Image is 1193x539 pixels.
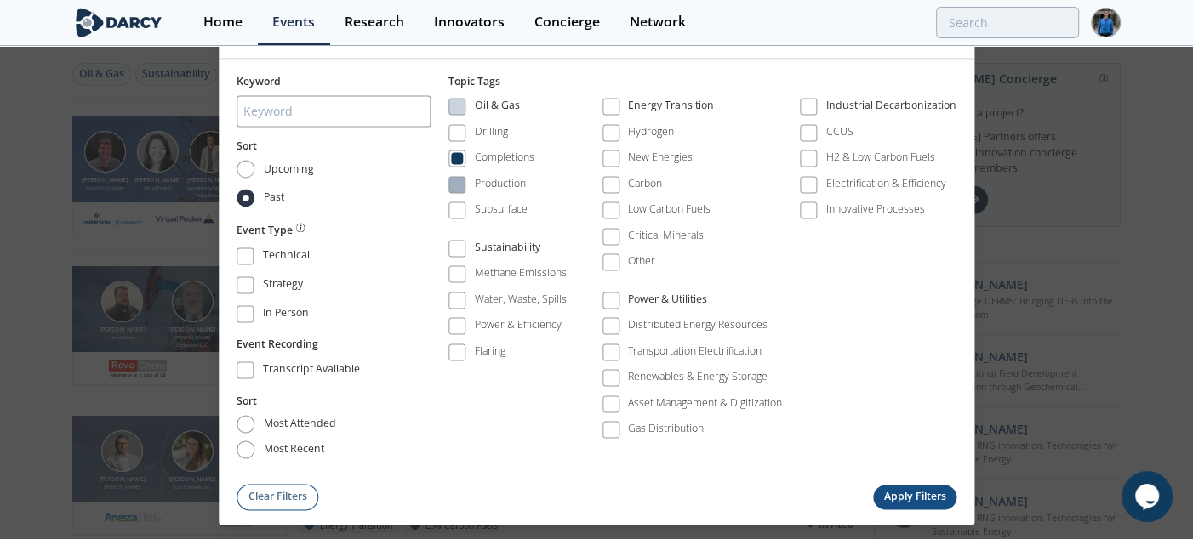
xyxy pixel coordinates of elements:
span: most recent [264,442,324,457]
div: Renewables & Energy Storage [628,370,768,385]
div: Hydrogen [628,124,674,139]
div: Subsurface [475,202,528,218]
div: Electrification & Efficiency [826,176,946,191]
div: Home [203,15,243,29]
div: Gas Distribution [628,422,704,437]
span: Past [264,190,284,205]
div: Flaring [475,343,505,359]
img: Profile [1091,8,1121,37]
div: Technical [263,247,310,268]
div: Low Carbon Fuels [628,202,711,218]
div: Carbon [628,176,662,191]
div: New Energies [628,150,693,166]
div: Events [272,15,315,29]
div: Innovative Processes [826,202,925,218]
div: Water, Waste, Spills [475,292,567,307]
div: Strategy [263,276,303,297]
div: Oil & Gas [475,99,520,119]
input: Past [237,189,254,207]
button: Sort [237,139,257,154]
span: Sort [237,139,257,153]
div: H2 & Low Carbon Fuels [826,150,935,166]
div: Transportation Electrification [628,343,762,359]
div: Energy Transition [628,99,714,119]
img: information.svg [296,223,305,232]
span: Event Type [237,223,293,238]
span: Keyword [237,74,281,88]
div: Sustainability [475,240,540,260]
button: Clear Filters [237,484,318,510]
div: Methane Emissions [475,266,567,281]
div: Production [475,176,526,191]
input: Advanced Search [936,7,1079,38]
input: Upcoming [237,161,254,179]
div: In Person [263,305,309,326]
div: Critical Minerals [628,228,704,243]
input: Keyword [237,95,431,127]
button: Event Recording [237,338,318,353]
div: Drilling [475,124,508,139]
span: Sort [237,394,257,408]
div: Asset Management & Digitization [628,395,782,411]
span: Upcoming [264,162,314,177]
img: logo-wide.svg [72,8,165,37]
input: most attended [237,416,254,434]
button: Apply Filters [873,485,956,509]
button: Event Type [237,223,305,238]
div: Power & Efficiency [475,318,562,333]
input: most recent [237,440,254,458]
div: Other [628,254,655,269]
div: Power & Utilities [628,292,707,312]
span: Topic Tags [448,74,500,88]
div: Concierge [534,15,599,29]
div: CCUS [826,124,853,139]
iframe: chat widget [1122,471,1176,522]
button: Sort [237,394,257,409]
div: Completions [475,150,534,166]
div: Industrial Decarbonization [826,99,956,119]
div: Research [345,15,404,29]
span: Event Recording [237,338,318,352]
div: Distributed Energy Resources [628,318,768,333]
div: Network [629,15,685,29]
div: Transcript Available [263,362,360,383]
span: most attended [264,417,336,432]
div: Innovators [434,15,505,29]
